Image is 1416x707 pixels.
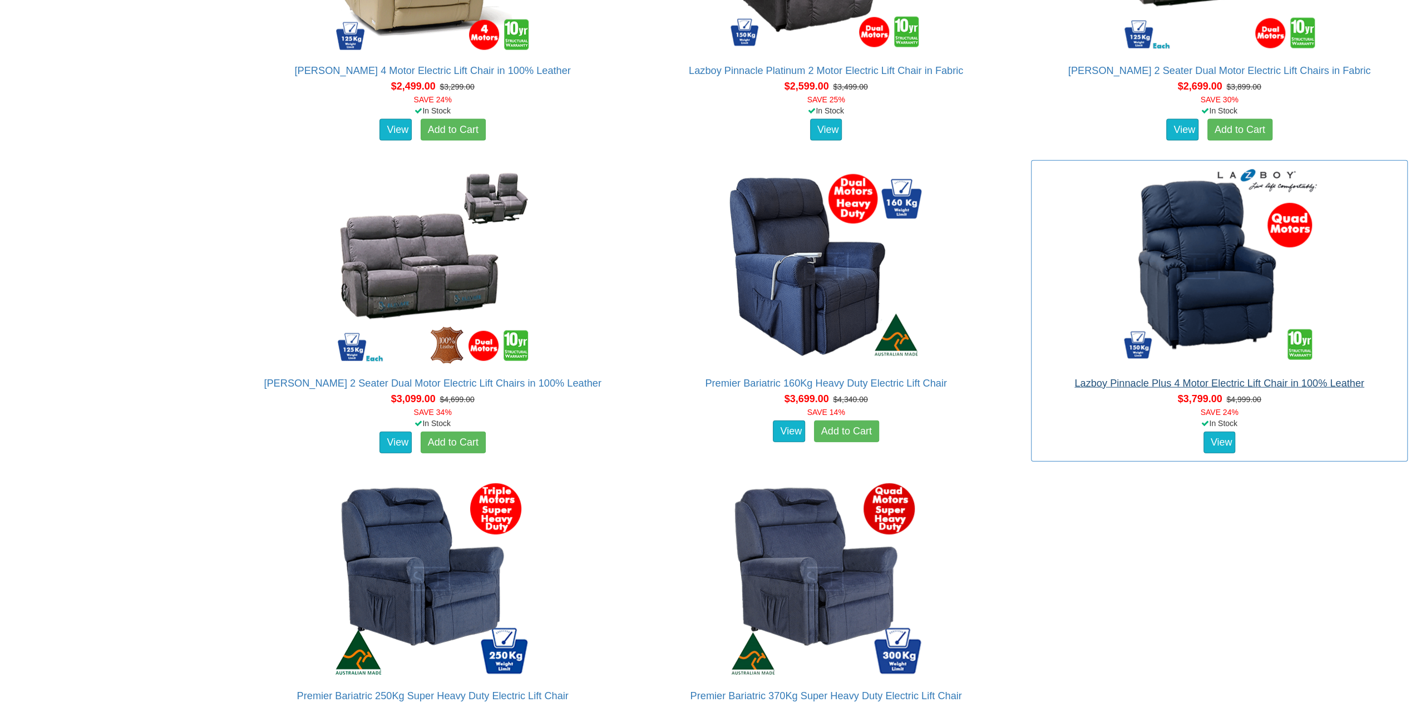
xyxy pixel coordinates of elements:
span: $3,799.00 [1177,393,1222,404]
a: View [773,421,805,443]
img: Lazboy Pinnacle Plus 4 Motor Electric Lift Chair in 100% Leather [1119,166,1320,367]
font: SAVE 24% [414,95,452,104]
div: In Stock [1029,105,1410,116]
a: View [379,432,412,454]
a: Add to Cart [421,432,486,454]
span: $2,699.00 [1177,81,1222,92]
a: View [810,119,842,141]
a: View [379,119,412,141]
font: SAVE 25% [807,95,845,104]
a: View [1166,119,1198,141]
img: Premier Bariatric 370Kg Super Heavy Duty Electric Lift Chair [726,479,926,679]
span: $3,099.00 [391,393,436,404]
span: $3,699.00 [784,393,828,404]
a: [PERSON_NAME] 2 Seater Dual Motor Electric Lift Chairs in 100% Leather [264,378,601,389]
div: In Stock [1029,418,1410,429]
a: Add to Cart [1207,119,1272,141]
font: SAVE 14% [807,408,845,417]
font: SAVE 34% [414,408,452,417]
a: Premier Bariatric 370Kg Super Heavy Duty Electric Lift Chair [690,690,961,701]
a: Lazboy Pinnacle Plus 4 Motor Electric Lift Chair in 100% Leather [1074,378,1364,389]
img: Premier Bariatric 250Kg Super Heavy Duty Electric Lift Chair [333,479,533,679]
a: Lazboy Pinnacle Platinum 2 Motor Electric Lift Chair in Fabric [689,65,963,76]
del: $4,699.00 [440,395,474,404]
div: In Stock [635,105,1017,116]
a: [PERSON_NAME] 4 Motor Electric Lift Chair in 100% Leather [294,65,570,76]
a: Add to Cart [814,421,879,443]
font: SAVE 30% [1200,95,1238,104]
span: $2,499.00 [391,81,436,92]
a: Add to Cart [421,119,486,141]
a: Premier Bariatric 250Kg Super Heavy Duty Electric Lift Chair [297,690,569,701]
a: View [1203,432,1236,454]
del: $3,299.00 [440,82,474,91]
del: $4,340.00 [833,395,867,404]
img: Dalton 2 Seater Dual Motor Electric Lift Chairs in 100% Leather [333,166,533,367]
del: $3,899.00 [1226,82,1261,91]
div: In Stock [242,105,623,116]
del: $3,499.00 [833,82,867,91]
a: Premier Bariatric 160Kg Heavy Duty Electric Lift Chair [705,378,947,389]
font: SAVE 24% [1200,408,1238,417]
a: [PERSON_NAME] 2 Seater Dual Motor Electric Lift Chairs in Fabric [1068,65,1371,76]
span: $2,599.00 [784,81,828,92]
div: In Stock [242,418,623,429]
img: Premier Bariatric 160Kg Heavy Duty Electric Lift Chair [726,166,926,367]
del: $4,999.00 [1226,395,1261,404]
